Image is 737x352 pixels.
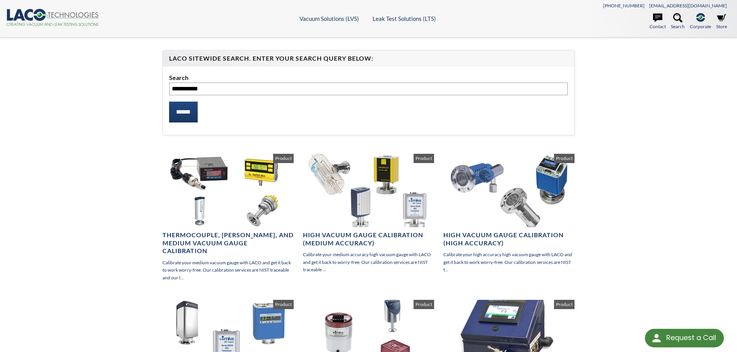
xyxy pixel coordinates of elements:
[162,259,294,281] p: Calibrate your medium vacuum gauge with LACO and get it back to work worry-free. Our calibration ...
[690,23,711,30] span: Corporate
[649,3,727,9] a: [EMAIL_ADDRESS][DOMAIN_NAME]
[666,329,716,347] div: Request a Call
[414,154,434,163] span: Product
[169,73,568,83] label: Search
[603,3,645,9] a: [PHONE_NUMBER]
[303,154,434,273] a: High Vacuum Gauge Calibration (Medium Accuracy) Calibrate your medium accuracy high vacuum gauge ...
[443,154,575,273] a: High Vacuum Gauge Calibration (High Accuracy) Calibrate your high accuracy high vacuum gauge with...
[303,251,434,273] p: Calibrate your medium accuracy high vacuum gauge with LACO and get it back to worry-free. Our cal...
[373,15,436,22] a: Leak Test Solutions (LTS)
[162,231,294,255] h4: Thermocouple, [PERSON_NAME], and Medium Vacuum Gauge Calibration
[671,13,685,30] a: Search
[443,231,575,247] h4: High Vacuum Gauge Calibration (High Accuracy)
[443,251,575,273] p: Calibrate your high accuracy high vacuum gauge with LACO and get it back to work worry-free. Our ...
[169,54,568,63] h4: LACO Sitewide Search. Enter your Search Query Below:
[414,300,434,309] span: Product
[162,154,294,281] a: Thermocouple, [PERSON_NAME], and Medium Vacuum Gauge Calibration Calibrate your medium vacuum gau...
[273,154,294,163] span: Product
[303,231,434,247] h4: High Vacuum Gauge Calibration (Medium Accuracy)
[650,13,666,30] a: Contact
[299,15,359,22] a: Vacuum Solutions (LVS)
[273,300,294,309] span: Product
[645,329,724,347] div: Request a Call
[554,154,575,163] span: Product
[716,13,727,30] a: Store
[650,332,663,344] img: round button
[554,300,575,309] span: Product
